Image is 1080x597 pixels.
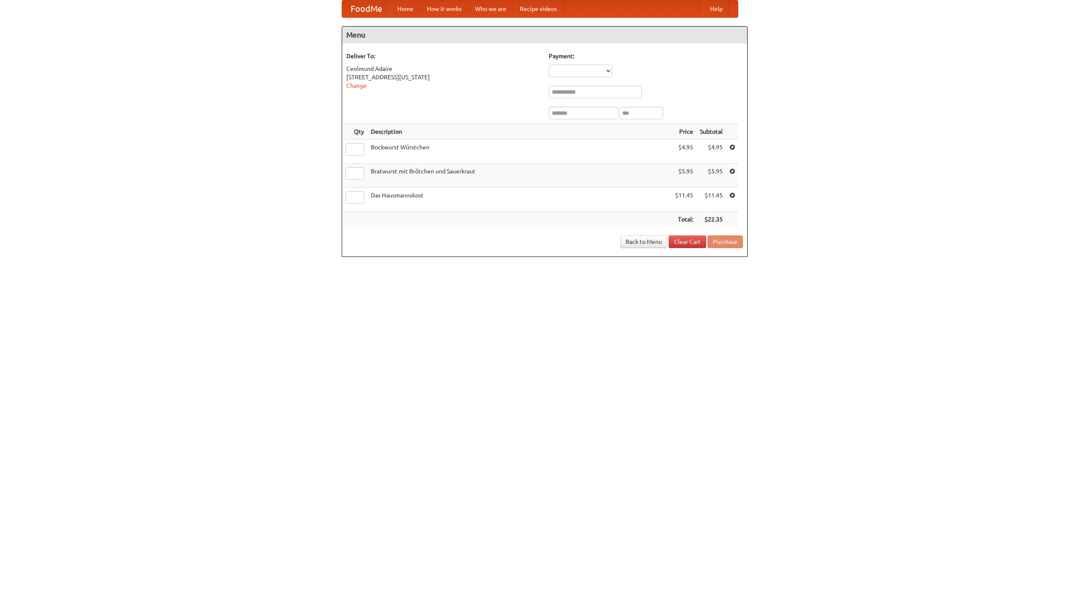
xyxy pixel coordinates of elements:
[367,124,672,140] th: Description
[367,164,672,188] td: Bratwurst mit Brötchen und Sauerkraut
[707,235,743,248] button: Purchase
[513,0,564,17] a: Recipe videos
[346,82,367,89] a: Change
[549,52,743,60] h5: Payment:
[346,65,540,73] div: Ceolmund Adaire
[468,0,513,17] a: Who we are
[672,212,697,227] th: Total:
[697,164,726,188] td: $5.95
[620,235,667,248] a: Back to Menu
[367,188,672,212] td: Das Hausmannskost
[672,188,697,212] td: $11.45
[342,27,747,43] h4: Menu
[346,73,540,81] div: [STREET_ADDRESS][US_STATE]
[391,0,420,17] a: Home
[672,124,697,140] th: Price
[697,124,726,140] th: Subtotal
[669,235,706,248] a: Clear Cart
[367,140,672,164] td: Bockwurst Würstchen
[672,164,697,188] td: $5.95
[697,140,726,164] td: $4.95
[342,124,367,140] th: Qty
[703,0,729,17] a: Help
[342,0,391,17] a: FoodMe
[346,52,540,60] h5: Deliver To:
[420,0,468,17] a: How it works
[672,140,697,164] td: $4.95
[697,212,726,227] th: $22.35
[697,188,726,212] td: $11.45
